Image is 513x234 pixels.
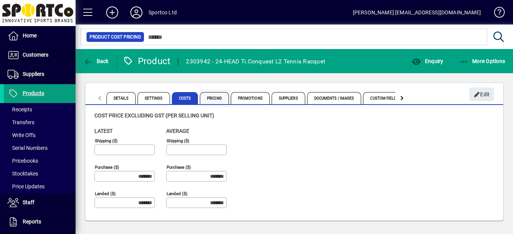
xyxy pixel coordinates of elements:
span: Edit [474,88,490,101]
mat-label: Shipping ($) [167,138,189,143]
mat-label: Purchase ($) [167,165,191,170]
span: Reports [23,219,41,225]
a: Customers [4,46,76,65]
span: Home [23,32,37,38]
mat-label: Shipping ($) [95,138,117,143]
span: Write Offs [8,132,36,138]
a: Price Updates [4,180,76,193]
span: Costs [172,92,198,104]
button: Profile [124,6,148,19]
div: 2303942 - 24-HEAD Ti.Conquest L2 Tennis Racquet [186,55,325,68]
span: Serial Numbers [8,145,48,151]
a: Serial Numbers [4,142,76,154]
span: Staff [23,199,34,205]
span: Products [23,90,44,96]
mat-label: Landed ($) [95,191,116,196]
span: Average [166,128,189,134]
app-page-header-button: Back [76,54,117,68]
span: Customers [23,52,48,58]
span: Product Cost Pricing [90,33,141,41]
button: Back [82,54,111,68]
button: Enquiry [410,54,445,68]
div: Product [123,55,171,67]
a: Reports [4,212,76,231]
span: Cost price excluding GST (per selling unit) [94,112,214,119]
a: Pricebooks [4,154,76,167]
span: Custom Fields [363,92,405,104]
span: Price Updates [8,183,45,189]
mat-label: Purchase ($) [95,165,119,170]
span: Documents / Images [307,92,362,104]
span: Back [83,58,109,64]
span: Details [107,92,136,104]
button: More Options [457,54,507,68]
a: Stocktakes [4,167,76,180]
span: Transfers [8,119,34,125]
span: Latest [94,128,113,134]
span: Stocktakes [8,171,38,177]
span: Settings [138,92,170,104]
button: Add [100,6,124,19]
a: Knowledge Base [488,2,504,26]
span: More Options [459,58,505,64]
a: Receipts [4,103,76,116]
span: Enquiry [412,58,443,64]
a: Home [4,26,76,45]
a: Write Offs [4,129,76,142]
a: Suppliers [4,65,76,84]
span: Receipts [8,106,32,112]
div: Sportco Ltd [148,6,177,18]
span: Promotions [231,92,270,104]
a: Staff [4,193,76,212]
button: Edit [470,88,494,101]
div: [PERSON_NAME] [EMAIL_ADDRESS][DOMAIN_NAME] [353,6,481,18]
span: Suppliers [23,71,44,77]
a: Transfers [4,116,76,129]
mat-label: Landed ($) [167,191,187,196]
span: Pricing [200,92,229,104]
span: Suppliers [272,92,305,104]
span: Pricebooks [8,158,38,164]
